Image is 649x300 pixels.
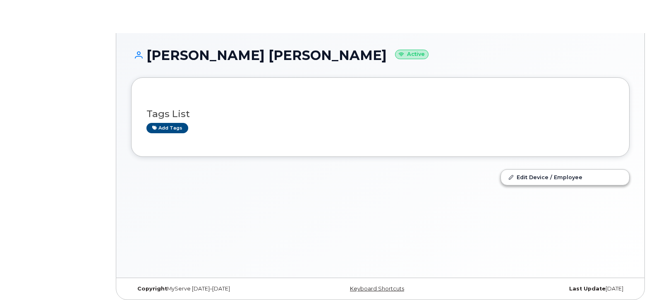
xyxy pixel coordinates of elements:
a: Add tags [146,123,188,133]
a: Edit Device / Employee [501,170,629,185]
small: Active [395,50,429,59]
strong: Copyright [137,286,167,292]
div: [DATE] [463,286,630,292]
a: Keyboard Shortcuts [350,286,404,292]
div: MyServe [DATE]–[DATE] [131,286,297,292]
h3: Tags List [146,109,614,119]
h1: [PERSON_NAME] [PERSON_NAME] [131,48,630,62]
strong: Last Update [569,286,606,292]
